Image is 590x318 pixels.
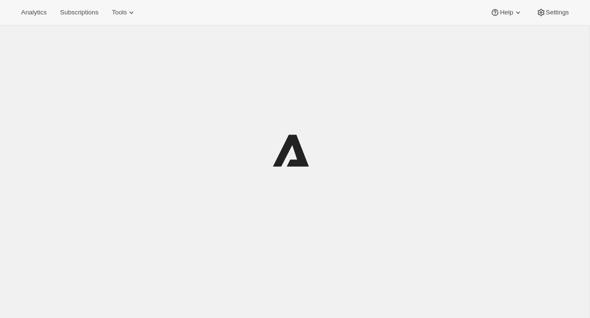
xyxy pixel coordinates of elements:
[484,6,528,19] button: Help
[546,9,569,16] span: Settings
[531,6,575,19] button: Settings
[60,9,98,16] span: Subscriptions
[500,9,513,16] span: Help
[106,6,142,19] button: Tools
[54,6,104,19] button: Subscriptions
[21,9,47,16] span: Analytics
[15,6,52,19] button: Analytics
[112,9,127,16] span: Tools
